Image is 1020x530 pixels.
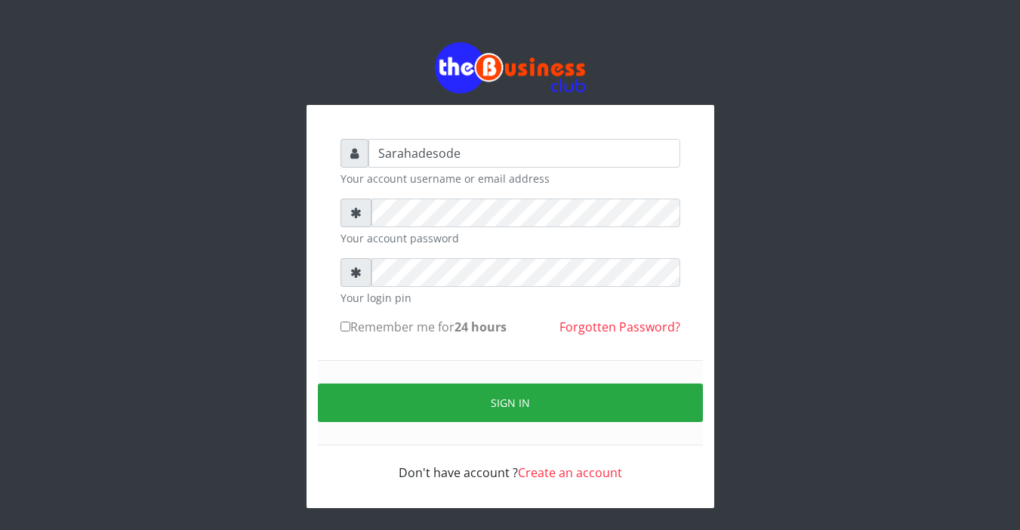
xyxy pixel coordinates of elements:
input: Username or email address [368,139,680,168]
small: Your login pin [341,290,680,306]
b: 24 hours [455,319,507,335]
small: Your account username or email address [341,171,680,186]
a: Forgotten Password? [559,319,680,335]
small: Your account password [341,230,680,246]
label: Remember me for [341,318,507,336]
a: Create an account [518,464,622,481]
input: Remember me for24 hours [341,322,350,331]
button: Sign in [318,384,703,422]
div: Don't have account ? [341,445,680,482]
